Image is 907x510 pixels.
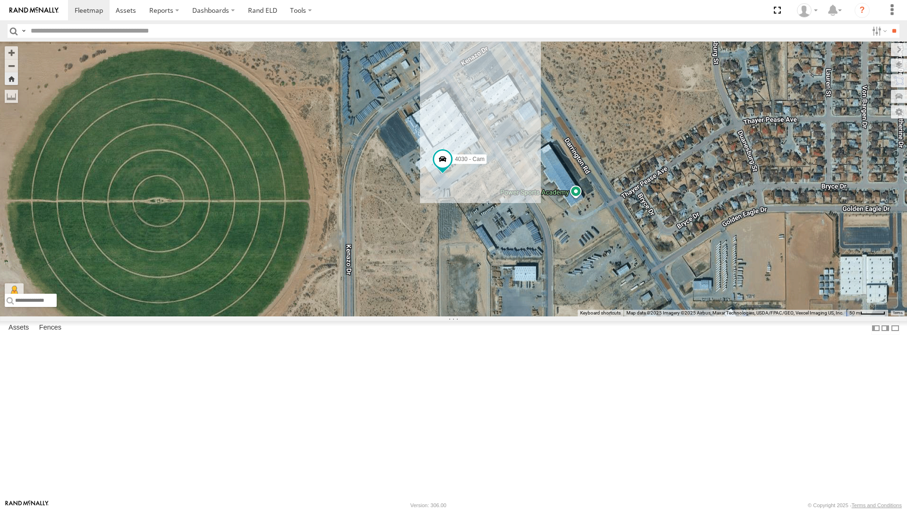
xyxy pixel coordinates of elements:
i: ? [855,3,870,18]
div: Version: 306.00 [411,502,446,508]
span: 50 m [849,310,860,315]
a: Visit our Website [5,501,49,510]
label: Dock Summary Table to the Right [881,321,890,335]
a: Terms [893,311,903,315]
label: Hide Summary Table [890,321,900,335]
span: Map data ©2025 Imagery ©2025 Airbus, Maxar Technologies, USDA/FPAC/GEO, Vexcel Imaging US, Inc. [626,310,844,315]
button: Keyboard shortcuts [580,310,621,316]
label: Dock Summary Table to the Left [871,321,881,335]
label: Search Filter Options [868,24,889,38]
label: Map Settings [891,105,907,119]
label: Fences [34,322,66,335]
button: Zoom out [5,59,18,72]
button: Zoom in [5,46,18,59]
div: Armando Sotelo [794,3,821,17]
span: 4030 - Cam [455,156,485,162]
button: Zoom Home [5,72,18,85]
label: Search Query [20,24,27,38]
label: Assets [4,322,34,335]
label: Measure [5,90,18,103]
button: Map Scale: 50 m per 49 pixels [847,310,888,316]
div: © Copyright 2025 - [808,502,902,508]
button: Drag Pegman onto the map to open Street View [5,283,24,302]
img: rand-logo.svg [9,7,59,14]
a: Terms and Conditions [852,502,902,508]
